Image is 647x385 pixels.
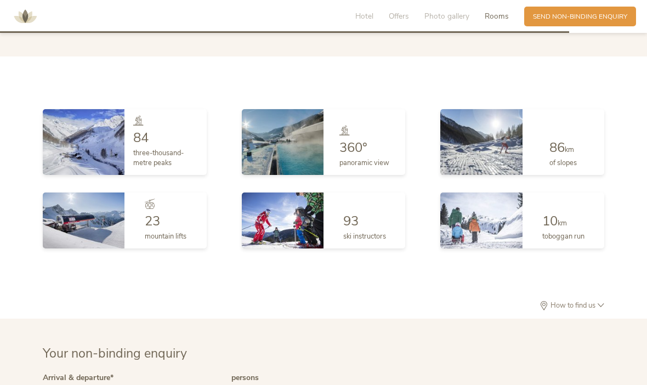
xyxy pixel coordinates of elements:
[339,139,367,156] span: 360°
[133,148,184,168] span: three-thousand-metre peaks
[485,11,509,21] span: Rooms
[565,145,574,155] span: km
[558,218,567,228] span: km
[542,212,558,230] span: 10
[145,212,160,230] span: 23
[549,158,577,168] span: of slopes
[548,302,598,309] span: How to find us
[424,11,469,21] span: Photo gallery
[133,129,149,146] span: 84
[542,231,584,241] span: toboggan run
[43,374,113,382] label: Arrival & departure
[343,231,386,241] span: ski instructors
[533,12,627,21] span: Send non-binding enquiry
[9,13,42,19] a: AMONTI & LUNARIS Wellnessresort
[355,11,373,21] span: Hotel
[339,158,389,168] span: panoramic view
[145,231,186,241] span: mountain lifts
[389,11,409,21] span: Offers
[549,139,565,156] span: 86
[43,345,187,362] span: Your non-binding enquiry
[231,374,259,382] label: persons
[343,212,359,230] span: 93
